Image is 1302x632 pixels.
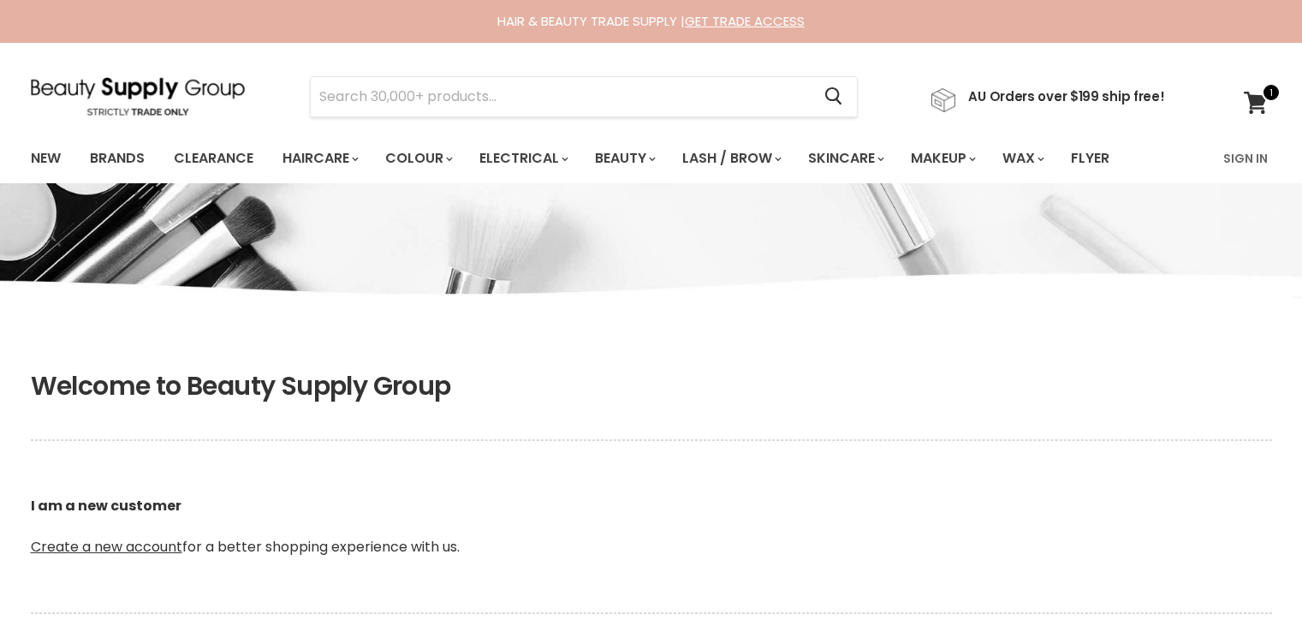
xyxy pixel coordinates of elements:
[18,134,1168,183] ul: Main menu
[795,140,895,176] a: Skincare
[1058,140,1122,176] a: Flyer
[270,140,369,176] a: Haircare
[9,13,1293,30] div: HAIR & BEAUTY TRADE SUPPLY |
[77,140,158,176] a: Brands
[31,455,1272,599] p: for a better shopping experience with us.
[9,134,1293,183] nav: Main
[372,140,463,176] a: Colour
[1213,140,1278,176] a: Sign In
[669,140,792,176] a: Lash / Brow
[898,140,986,176] a: Makeup
[18,140,74,176] a: New
[812,77,857,116] button: Search
[685,12,805,30] a: GET TRADE ACCESS
[467,140,579,176] a: Electrical
[31,537,182,557] a: Create a new account
[161,140,266,176] a: Clearance
[31,496,181,516] b: I am a new customer
[310,76,858,117] form: Product
[31,371,1272,402] h1: Welcome to Beauty Supply Group
[1216,552,1285,615] iframe: Gorgias live chat messenger
[311,77,812,116] input: Search
[582,140,666,176] a: Beauty
[990,140,1055,176] a: Wax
